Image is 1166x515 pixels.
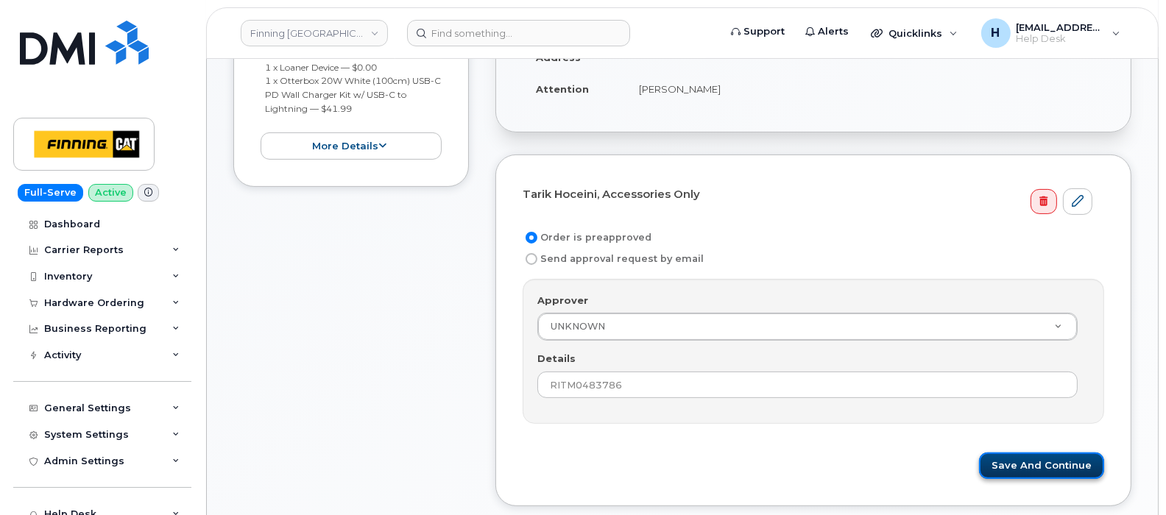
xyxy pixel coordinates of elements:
[537,352,576,366] label: Details
[526,253,537,265] input: Send approval request by email
[538,313,1077,340] a: UNKNOWN
[721,17,795,46] a: Support
[526,232,537,244] input: Order is preapproved
[888,27,942,39] span: Quicklinks
[979,452,1104,480] button: Save and Continue
[1017,33,1105,45] span: Help Desk
[551,321,605,332] span: UNKNOWN
[266,75,442,113] small: 1 x Otterbox 20W White (100cm) USB-C PD Wall Charger Kit w/ USB-C to Lightning — $41.99
[536,83,589,95] strong: Attention
[818,24,849,39] span: Alerts
[795,17,859,46] a: Alerts
[523,250,704,268] label: Send approval request by email
[743,24,785,39] span: Support
[266,62,378,73] small: 1 x Loaner Device — $0.00
[536,38,584,63] strong: Shipping Address
[861,18,968,48] div: Quicklinks
[523,229,651,246] label: Order is preapproved
[971,18,1131,48] div: hakaur@dminc.com
[992,24,1000,42] span: H
[523,188,1092,201] h4: Tarik Hoceini, Accessories Only
[626,73,1104,105] td: [PERSON_NAME]
[1017,21,1105,33] span: [EMAIL_ADDRESS][DOMAIN_NAME]
[537,372,1078,398] input: Example: Jen Hahn via email, 4/7/2014
[537,294,588,308] label: Approver
[241,20,388,46] a: Finning Canada
[407,20,630,46] input: Find something...
[261,132,442,160] button: more details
